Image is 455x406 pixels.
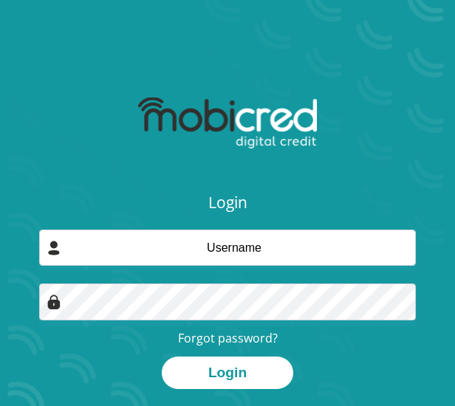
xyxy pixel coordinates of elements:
[138,97,316,149] img: mobicred logo
[178,330,278,346] a: Forgot password?
[39,230,416,266] input: Username
[39,193,416,212] h3: Login
[162,357,293,390] button: Login
[47,241,61,255] img: user-icon image
[47,295,61,309] img: Image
